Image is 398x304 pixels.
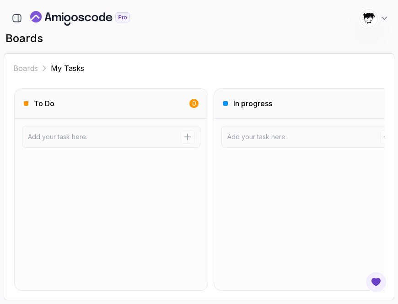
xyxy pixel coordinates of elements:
input: Add your task here. [28,132,181,141]
h3: To Do [34,98,54,109]
a: Landing page [30,11,151,26]
h2: boards [5,31,393,46]
img: user profile image [360,10,377,27]
input: Add your task here. [227,132,380,141]
a: Boards [13,63,38,74]
h3: In progress [233,98,272,109]
p: 0 [192,99,196,108]
button: Open Feedback Button [365,271,387,293]
p: My Tasks [51,63,84,74]
button: user profile image [360,9,389,27]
